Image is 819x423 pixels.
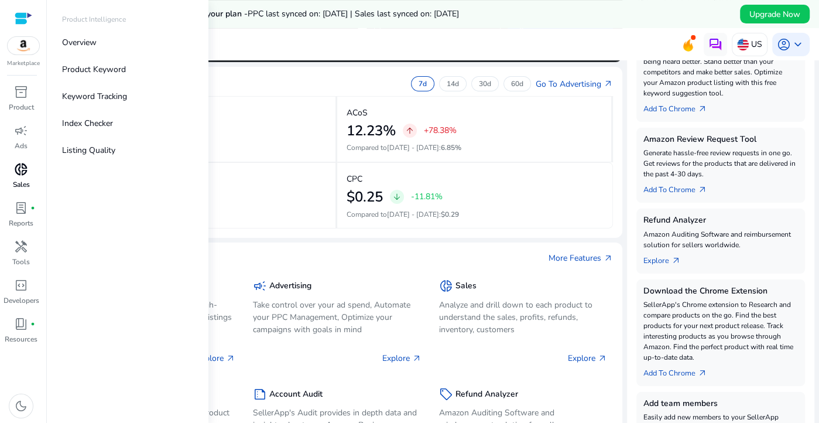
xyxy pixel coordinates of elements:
[751,34,762,54] p: US
[604,254,613,263] span: arrow_outward
[62,36,97,49] p: Overview
[269,281,311,291] h5: Advertising
[777,37,791,52] span: account_circle
[196,352,235,364] p: Explore
[387,143,439,152] span: [DATE] - [DATE]
[441,143,461,152] span: 6.85%
[347,107,368,119] p: ACoS
[536,78,613,90] a: Go To Advertisingarrow_outward
[62,14,126,25] p: Product Intelligence
[698,185,707,195] span: arrow_outward
[740,5,810,23] button: Upgrade Now
[643,399,798,409] h5: Add team members
[77,9,459,19] h5: Data syncs run less frequently on your plan -
[269,390,323,400] h5: Account Audit
[62,63,126,76] p: Product Keyword
[424,127,457,135] p: +78.38%
[62,90,127,103] p: Keyword Tracking
[347,122,396,139] h2: 12.23%
[30,322,35,326] span: fiber_manual_record
[643,46,798,98] p: Tailor make your listing for the sole purpose of being heard better. Stand better than your compe...
[479,79,491,88] p: 30d
[643,179,717,196] a: Add To Chrome
[568,352,607,364] p: Explore
[405,126,414,135] span: arrow_upward
[347,189,383,206] h2: $0.25
[419,79,427,88] p: 7d
[412,354,422,363] span: arrow_outward
[14,85,28,99] span: inventory_2
[455,281,477,291] h5: Sales
[382,352,422,364] p: Explore
[643,286,798,296] h5: Download the Chrome Extension
[14,162,28,176] span: donut_small
[347,173,362,185] p: CPC
[62,144,115,156] p: Listing Quality
[643,250,690,267] a: Explorearrow_outward
[643,135,798,145] h5: Amazon Review Request Tool
[9,218,33,228] p: Reports
[30,206,35,210] span: fiber_manual_record
[253,299,422,336] p: Take control over your ad spend, Automate your PPC Management, Optimize your campaigns with goals...
[643,148,798,179] p: Generate hassle-free review requests in one go. Get reviews for the products that are delivered i...
[253,279,267,293] span: campaign
[671,256,681,265] span: arrow_outward
[14,399,28,413] span: dark_mode
[4,295,39,306] p: Developers
[248,8,459,19] span: PPC last synced on: [DATE] | Sales last synced on: [DATE]
[14,124,28,138] span: campaign
[737,39,749,50] img: us.svg
[511,79,523,88] p: 60d
[643,216,798,226] h5: Refund Analyzer
[226,354,235,363] span: arrow_outward
[439,279,453,293] span: donut_small
[643,299,798,363] p: SellerApp's Chrome extension to Research and compare products on the go. Find the best products f...
[387,210,439,219] span: [DATE] - [DATE]
[455,390,518,400] h5: Refund Analyzer
[8,37,39,54] img: amazon.svg
[7,59,40,68] p: Marketplace
[14,278,28,292] span: code_blocks
[14,201,28,215] span: lab_profile
[62,117,113,129] p: Index Checker
[441,210,459,219] span: $0.29
[347,142,602,153] p: Compared to :
[5,334,37,344] p: Resources
[13,179,30,190] p: Sales
[14,317,28,331] span: book_4
[347,209,604,220] p: Compared to :
[698,104,707,114] span: arrow_outward
[15,141,28,151] p: Ads
[439,387,453,401] span: sell
[643,229,798,250] p: Amazon Auditing Software and reimbursement solution for sellers worldwide.
[643,98,717,115] a: Add To Chrome
[392,192,402,202] span: arrow_downward
[9,102,34,112] p: Product
[643,363,717,379] a: Add To Chrome
[12,257,30,267] p: Tools
[439,299,608,336] p: Analyze and drill down to each product to understand the sales, profits, refunds, inventory, cust...
[791,37,805,52] span: keyboard_arrow_down
[253,387,267,401] span: summarize
[411,193,443,201] p: -11.81%
[749,8,800,21] span: Upgrade Now
[14,240,28,254] span: handyman
[598,354,607,363] span: arrow_outward
[549,252,613,264] a: More Featuresarrow_outward
[447,79,459,88] p: 14d
[698,369,707,378] span: arrow_outward
[604,79,613,88] span: arrow_outward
